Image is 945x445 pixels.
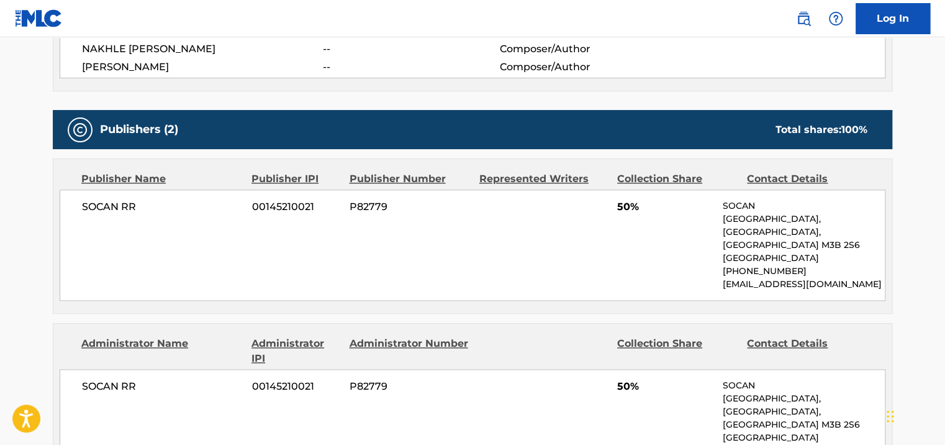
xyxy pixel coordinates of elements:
[499,60,660,75] span: Composer/Author
[252,379,340,394] span: 00145210021
[350,200,470,214] span: P82779
[81,336,242,366] div: Administrator Name
[15,9,63,27] img: MLC Logo
[82,200,243,214] span: SOCAN RR
[323,42,499,57] span: --
[350,379,470,394] span: P82779
[723,200,885,213] p: SOCAN
[723,213,885,226] p: [GEOGRAPHIC_DATA],
[323,60,499,75] span: --
[82,60,323,75] span: [PERSON_NAME]
[499,42,660,57] span: Composer/Author
[723,265,885,278] p: [PHONE_NUMBER]
[81,172,242,186] div: Publisher Name
[723,431,885,444] p: [GEOGRAPHIC_DATA]
[723,405,885,431] p: [GEOGRAPHIC_DATA], [GEOGRAPHIC_DATA] M3B 2S6
[617,336,738,366] div: Collection Share
[747,172,867,186] div: Contact Details
[349,336,469,366] div: Administrator Number
[723,278,885,291] p: [EMAIL_ADDRESS][DOMAIN_NAME]
[723,226,885,252] p: [GEOGRAPHIC_DATA], [GEOGRAPHIC_DATA] M3B 2S6
[617,200,713,214] span: 50%
[251,336,340,366] div: Administrator IPI
[856,3,930,34] a: Log In
[251,172,340,186] div: Publisher IPI
[100,122,178,137] h5: Publishers (2)
[828,11,843,26] img: help
[82,379,243,394] span: SOCAN RR
[252,200,340,214] span: 00145210021
[723,379,885,392] p: SOCAN
[841,124,867,135] span: 100 %
[723,252,885,265] p: [GEOGRAPHIC_DATA]
[82,42,323,57] span: NAKHLE [PERSON_NAME]
[747,336,867,366] div: Contact Details
[887,398,894,435] div: Drag
[723,392,885,405] p: [GEOGRAPHIC_DATA],
[823,6,848,31] div: Help
[796,11,811,26] img: search
[883,385,945,445] iframe: Chat Widget
[479,172,608,186] div: Represented Writers
[617,172,738,186] div: Collection Share
[73,122,88,137] img: Publishers
[349,172,469,186] div: Publisher Number
[775,122,867,137] div: Total shares:
[791,6,816,31] a: Public Search
[617,379,713,394] span: 50%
